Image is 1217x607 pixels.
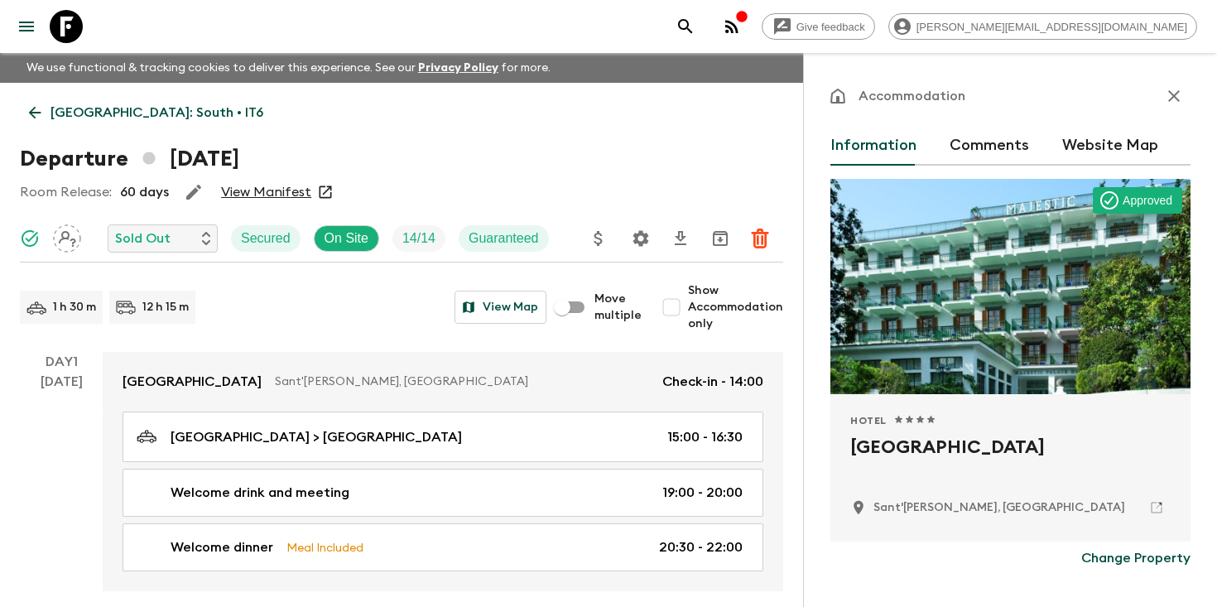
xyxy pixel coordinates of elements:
button: Download CSV [664,222,697,255]
svg: Synced Successfully [20,229,40,248]
button: Website Map [1062,126,1158,166]
p: 12 h 15 m [142,299,189,316]
span: Give feedback [787,21,874,33]
p: Change Property [1081,548,1191,568]
p: 14 / 14 [402,229,435,248]
button: search adventures [669,10,702,43]
p: 19:00 - 20:00 [662,483,743,503]
p: [GEOGRAPHIC_DATA] > [GEOGRAPHIC_DATA] [171,427,462,447]
p: 1 h 30 m [53,299,96,316]
p: Welcome drink and meeting [171,483,349,503]
p: Day 1 [20,352,103,372]
a: Privacy Policy [418,62,498,74]
p: Guaranteed [469,229,539,248]
button: Archive (Completed, Cancelled or Unsynced Departures only) [704,222,737,255]
span: Hotel [850,414,887,427]
span: Move multiple [594,291,642,324]
button: View Map [455,291,546,324]
a: [GEOGRAPHIC_DATA]Sant'[PERSON_NAME], [GEOGRAPHIC_DATA]Check-in - 14:00 [103,352,783,412]
div: Secured [231,225,301,252]
a: [GEOGRAPHIC_DATA] > [GEOGRAPHIC_DATA]15:00 - 16:30 [123,412,763,462]
p: Approved [1123,192,1172,209]
p: Sant'[PERSON_NAME], [GEOGRAPHIC_DATA] [275,373,649,390]
p: Secured [241,229,291,248]
button: Comments [950,126,1029,166]
button: Information [830,126,916,166]
p: On Site [325,229,368,248]
p: 60 days [120,182,169,202]
a: Give feedback [762,13,875,40]
p: Check-in - 14:00 [662,372,763,392]
a: [GEOGRAPHIC_DATA]: South • IT6 [20,96,272,129]
p: Sant'Agnello, Italy [873,499,1125,516]
button: Update Price, Early Bird Discount and Costs [582,222,615,255]
p: [GEOGRAPHIC_DATA]: South • IT6 [51,103,263,123]
p: [GEOGRAPHIC_DATA] [123,372,262,392]
span: Assign pack leader [53,229,81,243]
p: Room Release: [20,182,112,202]
p: 15:00 - 16:30 [667,427,743,447]
a: Welcome drink and meeting19:00 - 20:00 [123,469,763,517]
h1: Departure [DATE] [20,142,239,176]
p: 20:30 - 22:00 [659,537,743,557]
div: Photo of Majestic Palace Hotel [830,179,1191,394]
button: Delete [743,222,777,255]
button: Settings [624,222,657,255]
p: Meal Included [286,538,363,556]
a: View Manifest [221,184,311,200]
div: On Site [314,225,379,252]
p: Accommodation [859,86,965,106]
p: We use functional & tracking cookies to deliver this experience. See our for more. [20,53,557,83]
p: Sold Out [115,229,171,248]
div: [PERSON_NAME][EMAIL_ADDRESS][DOMAIN_NAME] [888,13,1197,40]
div: [DATE] [41,372,83,591]
span: Show Accommodation only [688,282,783,332]
button: Change Property [1081,542,1191,575]
p: Welcome dinner [171,537,273,557]
button: menu [10,10,43,43]
h2: [GEOGRAPHIC_DATA] [850,434,1171,487]
a: Welcome dinnerMeal Included20:30 - 22:00 [123,523,763,571]
span: [PERSON_NAME][EMAIL_ADDRESS][DOMAIN_NAME] [907,21,1196,33]
div: Trip Fill [392,225,445,252]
